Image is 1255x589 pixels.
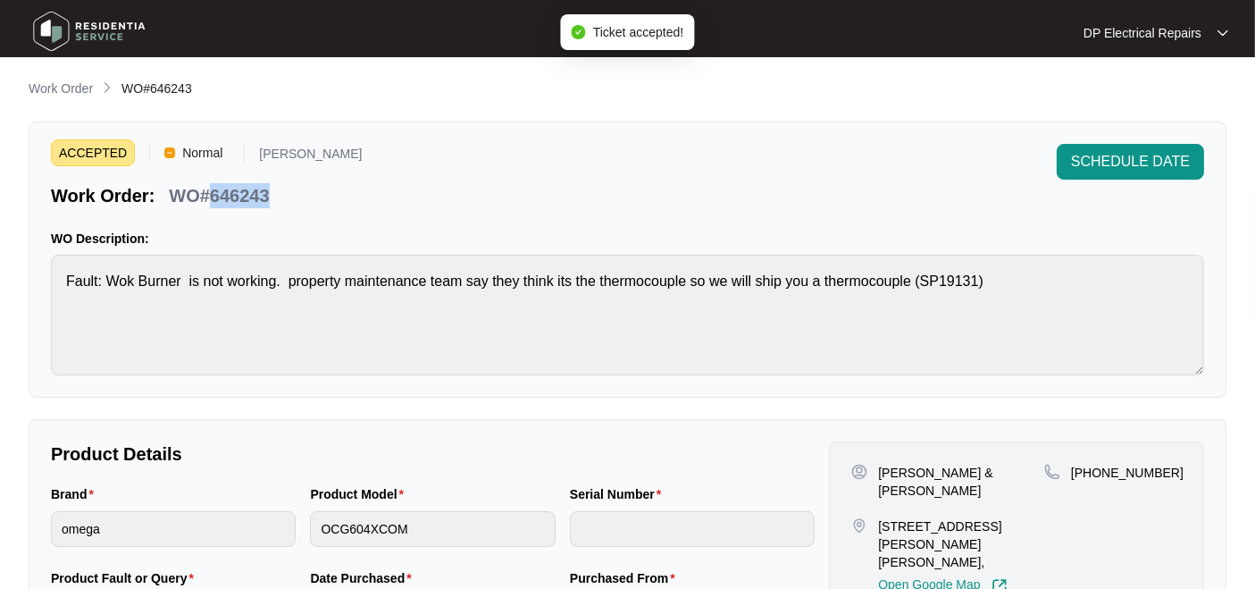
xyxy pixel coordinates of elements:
[1071,151,1190,172] span: SCHEDULE DATE
[1044,464,1060,480] img: map-pin
[310,511,555,547] input: Product Model
[51,569,201,587] label: Product Fault or Query
[1083,24,1201,42] p: DP Electrical Repairs
[878,517,1044,571] p: [STREET_ADDRESS][PERSON_NAME][PERSON_NAME],
[27,4,152,58] img: residentia service logo
[570,569,682,587] label: Purchased From
[1217,29,1228,38] img: dropdown arrow
[1071,464,1184,482] p: [PHONE_NUMBER]
[29,80,93,97] p: Work Order
[51,511,296,547] input: Brand
[25,80,96,99] a: Work Order
[570,485,668,503] label: Serial Number
[1057,144,1204,180] button: SCHEDULE DATE
[164,147,175,158] img: Vercel Logo
[310,569,418,587] label: Date Purchased
[572,25,586,39] span: check-circle
[51,139,135,166] span: ACCEPTED
[878,464,1044,500] p: [PERSON_NAME] & [PERSON_NAME]
[51,442,815,467] p: Product Details
[570,511,815,547] input: Serial Number
[51,230,1204,248] p: WO Description:
[175,139,230,166] span: Normal
[851,464,867,480] img: user-pin
[51,255,1204,375] textarea: Fault: Wok Burner is not working. property maintenance team say they think its the thermocouple s...
[51,485,101,503] label: Brand
[593,25,683,39] span: Ticket accepted!
[100,80,114,95] img: chevron-right
[51,183,155,208] p: Work Order:
[851,517,867,534] img: map-pin
[169,183,269,208] p: WO#646243
[259,147,362,166] p: [PERSON_NAME]
[310,485,411,503] label: Product Model
[121,81,192,96] span: WO#646243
